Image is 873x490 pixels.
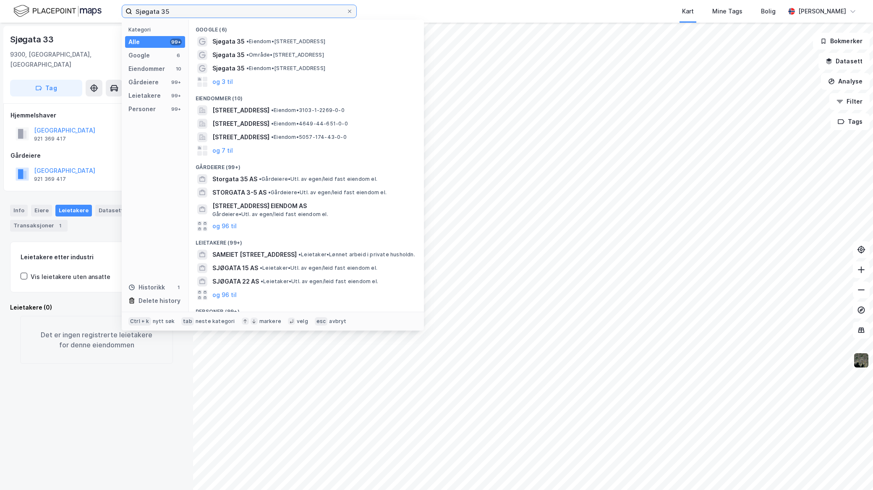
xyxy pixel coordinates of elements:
span: • [271,107,274,113]
span: Eiendom • 5057-174-43-0-0 [271,134,347,141]
div: Delete history [139,296,180,306]
div: 10 [175,65,182,72]
span: Sjøgata 35 [212,50,245,60]
button: Tag [10,80,82,96]
div: esc [315,317,328,326]
img: 9k= [853,352,869,368]
span: • [246,38,249,44]
span: Gårdeiere • Utl. av egen/leid fast eiendom el. [212,211,328,218]
div: neste kategori [196,318,235,325]
button: og 3 til [212,77,233,87]
span: [STREET_ADDRESS] [212,119,269,129]
div: 99+ [170,79,182,86]
div: tab [181,317,194,326]
div: Alle [128,37,140,47]
span: Gårdeiere • Utl. av egen/leid fast eiendom el. [268,189,387,196]
button: Tags [831,113,870,130]
span: • [259,176,261,182]
div: Historikk [128,282,165,292]
span: SJØGATA 22 AS [212,276,259,287]
div: Sjøgata 33 [10,33,55,46]
span: SAMEIET [STREET_ADDRESS] [212,250,297,260]
div: 9300, [GEOGRAPHIC_DATA], [GEOGRAPHIC_DATA] [10,50,142,70]
div: Leietakere (99+) [189,233,424,248]
span: Eiendom • [STREET_ADDRESS] [246,65,325,72]
div: Eiendommer (10) [189,89,424,104]
span: Leietaker • Utl. av egen/leid fast eiendom el. [261,278,378,285]
span: • [246,65,249,71]
span: • [246,52,249,58]
div: Personer (99+) [189,302,424,317]
span: [STREET_ADDRESS] [212,132,269,142]
div: Bolig [761,6,776,16]
span: Eiendom • 4649-44-651-0-0 [271,120,348,127]
span: • [268,189,271,195]
div: Leietakere [55,205,92,216]
div: Eiere [31,205,52,216]
span: Gårdeiere • Utl. av egen/leid fast eiendom el. [259,176,377,182]
button: Bokmerker [813,33,870,50]
div: Info [10,205,28,216]
div: Kart [682,6,694,16]
span: Sjøgata 35 [212,36,245,47]
div: 99+ [170,39,182,45]
button: Datasett [818,53,870,70]
div: Personer [128,104,156,114]
div: Datasett [95,205,127,216]
div: 1 [175,284,182,291]
div: Mine Tags [712,6,742,16]
span: • [260,265,262,271]
button: og 7 til [212,146,233,156]
span: Storgata 35 AS [212,174,257,184]
div: velg [297,318,308,325]
button: Filter [829,93,870,110]
div: Leietakere etter industri [21,252,173,262]
button: Analyse [821,73,870,90]
div: Gårdeiere (99+) [189,157,424,172]
span: [STREET_ADDRESS] [212,105,269,115]
input: Søk på adresse, matrikkel, gårdeiere, leietakere eller personer [132,5,346,18]
span: • [298,251,301,258]
span: SJØGATA 15 AS [212,263,258,273]
span: STORGATA 3-5 AS [212,188,267,198]
button: og 96 til [212,290,237,300]
div: nytt søk [153,318,175,325]
span: Sjøgata 35 [212,63,245,73]
div: 6 [175,52,182,59]
span: • [271,134,274,140]
div: 921 369 417 [34,136,66,142]
button: og 96 til [212,221,237,231]
img: logo.f888ab2527a4732fd821a326f86c7f29.svg [13,4,102,18]
iframe: Chat Widget [831,450,873,490]
div: Gårdeiere [128,77,159,87]
div: Gårdeiere [10,151,183,161]
div: Leietakere [128,91,161,101]
span: Leietaker • Lønnet arbeid i private husholdn. [298,251,415,258]
div: Google (6) [189,20,424,35]
div: Transaksjoner [10,220,68,232]
div: Ctrl + k [128,317,151,326]
div: avbryt [329,318,346,325]
div: Kategori [128,26,185,33]
div: Google [128,50,150,60]
div: 99+ [170,92,182,99]
span: • [271,120,274,127]
div: Kontrollprogram for chat [831,450,873,490]
span: Eiendom • [STREET_ADDRESS] [246,38,325,45]
div: Leietakere (0) [10,302,183,313]
span: Område • [STREET_ADDRESS] [246,52,324,58]
div: 921 369 417 [34,176,66,182]
span: Leietaker • Utl. av egen/leid fast eiendom el. [260,265,377,271]
span: [STREET_ADDRESS] EIENDOM AS [212,201,414,211]
div: 1 [56,222,64,230]
div: markere [259,318,281,325]
div: Hjemmelshaver [10,110,183,120]
div: Det er ingen registrerte leietakere for denne eiendommen [20,316,173,364]
div: [PERSON_NAME] [798,6,846,16]
span: Eiendom • 3103-1-2269-0-0 [271,107,345,114]
div: Eiendommer [128,64,165,74]
span: • [261,278,263,284]
div: Vis leietakere uten ansatte [31,272,110,282]
div: 99+ [170,106,182,112]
